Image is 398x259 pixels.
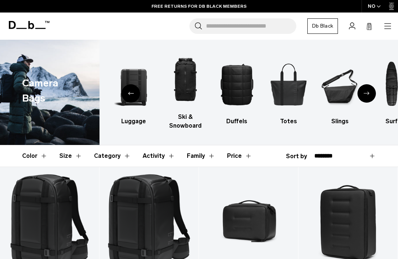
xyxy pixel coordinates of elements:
[166,113,205,130] h3: Ski & Snowboard
[227,145,252,167] button: Toggle Price
[187,145,215,167] button: Toggle Filter
[143,145,175,167] button: Toggle Filter
[166,51,205,109] img: Db
[307,18,338,34] a: Db Black
[357,84,376,103] div: Next slide
[114,55,153,126] li: 3 / 10
[114,117,153,126] h3: Luggage
[217,55,256,126] li: 5 / 10
[59,145,82,167] button: Toggle Filter
[321,117,359,126] h3: Slings
[166,51,205,130] li: 4 / 10
[269,117,308,126] h3: Totes
[166,51,205,130] a: Db Ski & Snowboard
[151,3,247,10] a: FREE RETURNS FOR DB BLACK MEMBERS
[321,55,359,126] a: Db Slings
[217,55,256,126] a: Db Duffels
[269,55,308,126] li: 6 / 10
[22,76,75,106] h1: Camera Bags
[269,55,308,126] a: Db Totes
[321,55,359,126] li: 7 / 10
[321,55,359,113] img: Db
[22,145,48,167] button: Toggle Filter
[114,55,153,113] img: Db
[269,55,308,113] img: Db
[122,84,140,103] div: Previous slide
[217,55,256,113] img: Db
[114,55,153,126] a: Db Luggage
[94,145,131,167] button: Toggle Filter
[217,117,256,126] h3: Duffels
